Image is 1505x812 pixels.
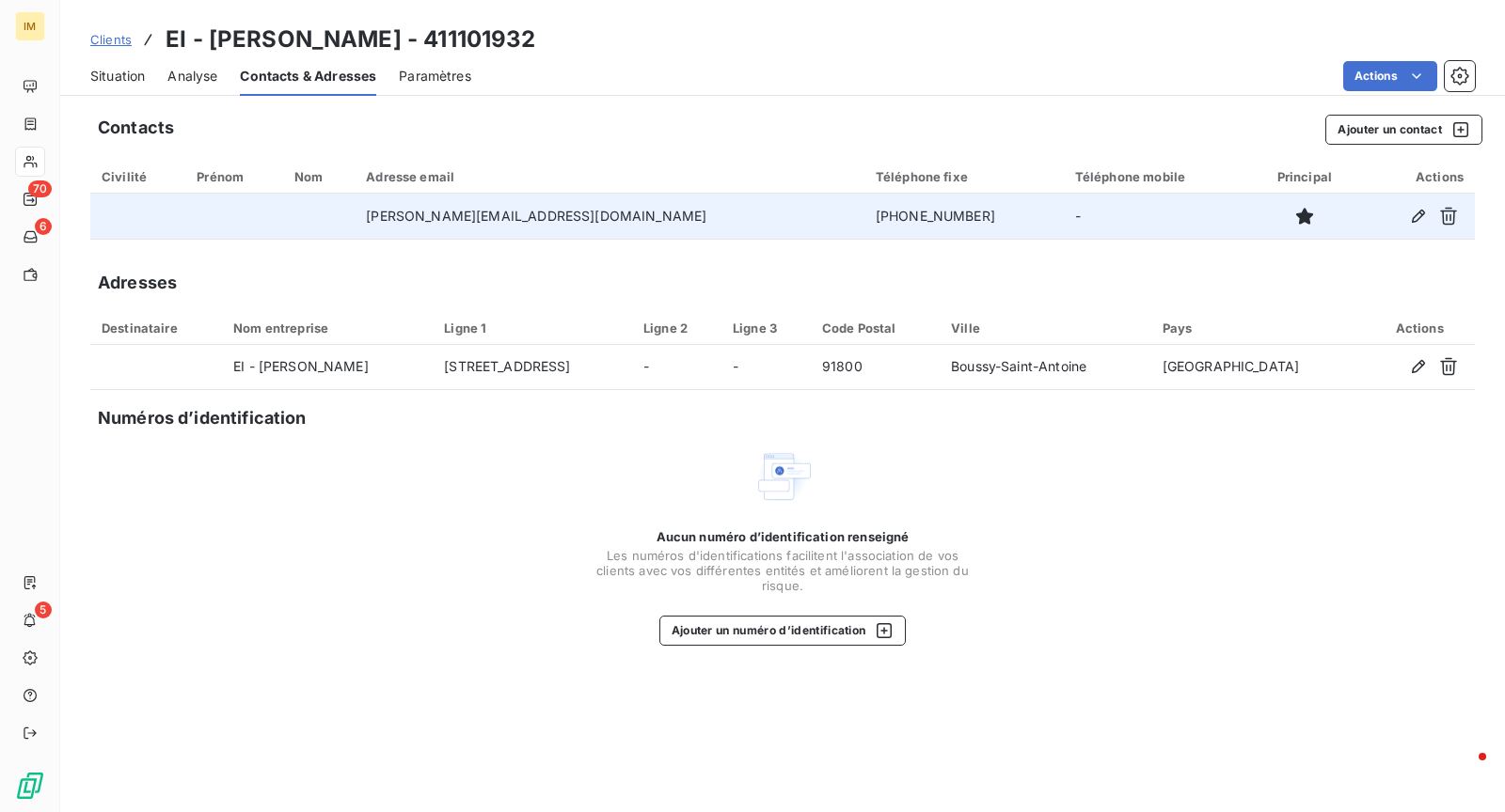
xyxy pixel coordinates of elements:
span: 70 [28,180,52,197]
div: Actions [1375,320,1464,336]
div: Prénom [197,169,272,184]
span: 5 [35,601,52,618]
div: Nom entreprise [233,320,421,336]
td: [STREET_ADDRESS] [433,345,632,390]
div: Code Postal [822,320,928,336]
a: Clients [90,30,132,49]
div: Principal [1261,169,1348,184]
button: Actions [1343,61,1437,91]
td: [PHONE_NUMBER] [864,194,1064,239]
div: Téléphone fixe [876,169,1053,184]
button: Ajouter un contact [1325,115,1482,145]
img: Logo LeanPay [15,771,45,801]
div: IM [15,11,45,41]
td: [GEOGRAPHIC_DATA] [1151,345,1365,390]
div: Nom [294,169,343,184]
span: 6 [35,218,52,235]
div: Pays [1163,320,1354,336]
td: EI - [PERSON_NAME] [222,345,433,390]
span: Analyse [167,67,217,86]
span: Paramètres [399,67,471,86]
span: Les numéros d'identifications facilitent l'association de vos clients avec vos différentes entité... [594,548,971,593]
div: Ligne 3 [733,320,800,336]
div: Ligne 2 [643,320,710,336]
button: Ajouter un numéro d’identification [659,616,907,646]
td: 91800 [811,345,940,390]
td: Boussy-Saint-Antoine [940,345,1151,390]
span: Clients [90,32,132,47]
iframe: Intercom live chat [1441,748,1486,793]
span: Contacts & Adresses [240,67,376,86]
h5: Adresses [98,270,177,296]
div: Civilité [102,169,174,184]
div: Actions [1370,169,1464,184]
h5: Numéros d’identification [98,405,307,431]
h3: EI - [PERSON_NAME] - 411101932 [166,23,536,56]
div: Ligne 1 [444,320,621,336]
span: Aucun numéro d’identification renseigné [657,529,910,544]
span: Situation [90,67,145,86]
td: - [632,345,721,390]
div: Destinataire [102,320,211,336]
div: Adresse email [366,169,853,184]
td: - [721,345,811,390]
div: Ville [951,320,1140,336]
div: Téléphone mobile [1075,169,1239,184]
img: Empty state [752,446,813,507]
td: - [1064,194,1250,239]
td: [PERSON_NAME][EMAIL_ADDRESS][DOMAIN_NAME] [355,194,864,239]
h5: Contacts [98,115,174,141]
